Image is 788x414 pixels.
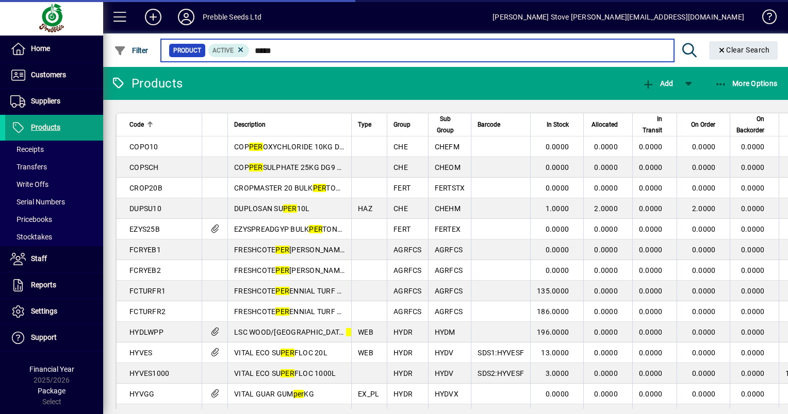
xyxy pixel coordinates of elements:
[592,119,618,130] span: Allocated
[5,246,103,272] a: Staff
[639,113,663,136] span: In Transit
[642,79,673,88] span: Add
[5,62,103,88] a: Customers
[5,228,103,246] a: Stocktakes
[741,225,765,233] span: 0.0000
[639,266,663,274] span: 0.0000
[594,246,618,254] span: 0.0000
[692,349,716,357] span: 0.0000
[129,204,161,213] span: DUPSU10
[129,266,161,274] span: FCRYEB2
[741,184,765,192] span: 0.0000
[435,369,454,377] span: HYDV
[717,46,770,54] span: Clear Search
[709,41,778,60] button: Clear
[741,307,765,316] span: 0.0000
[129,143,158,151] span: COPO10
[741,143,765,151] span: 0.0000
[234,287,373,295] span: FRESHCOTE ENNIAL TURF RYEGRASS
[639,390,663,398] span: 0.0000
[129,369,169,377] span: HYVES1000
[692,266,716,274] span: 0.0000
[358,119,381,130] div: Type
[594,184,618,192] span: 0.0000
[594,328,618,336] span: 0.0000
[683,119,725,130] div: On Order
[691,119,715,130] span: On Order
[137,8,170,26] button: Add
[129,119,144,130] span: Code
[309,225,322,233] em: PER
[234,328,451,336] span: LSC WOOD/[GEOGRAPHIC_DATA] 70/30 BLEND PLUS 22.7KG
[275,266,289,274] em: PER
[639,328,663,336] span: 0.0000
[639,307,663,316] span: 0.0000
[129,184,162,192] span: CROP20B
[546,246,569,254] span: 0.0000
[293,390,304,398] em: per
[478,369,524,377] span: SDS2:HYVESF
[594,204,618,213] span: 2.0000
[478,349,524,357] span: SDS1:HYVESF
[435,246,463,254] span: AGRFCS
[492,9,744,25] div: [PERSON_NAME] Stove [PERSON_NAME][EMAIL_ADDRESS][DOMAIN_NAME]
[594,266,618,274] span: 0.0000
[38,387,65,395] span: Package
[692,225,716,233] span: 0.0000
[5,272,103,298] a: Reports
[546,266,569,274] span: 0.0000
[639,143,663,151] span: 0.0000
[249,143,263,151] em: PER
[393,204,408,213] span: CHE
[358,328,373,336] span: WEB
[692,390,716,398] span: 0.0000
[393,143,408,151] span: CHE
[111,41,151,60] button: Filter
[435,163,461,171] span: CHEOM
[741,349,765,357] span: 0.0000
[594,225,618,233] span: 0.0000
[129,349,152,357] span: HYVES
[741,328,765,336] span: 0.0000
[435,225,461,233] span: FERTEX
[639,225,663,233] span: 0.0000
[31,333,57,341] span: Support
[393,307,422,316] span: AGRFCS
[358,204,372,213] span: HAZ
[10,198,65,206] span: Serial Numbers
[541,349,569,357] span: 13.0000
[546,369,569,377] span: 3.0000
[313,184,326,192] em: PER
[234,163,347,171] span: COP SULPHATE 25KG DG9 AH
[639,246,663,254] span: 0.0000
[754,2,775,36] a: Knowledge Base
[639,74,676,93] button: Add
[741,204,765,213] span: 0.0000
[170,8,203,26] button: Profile
[275,246,289,254] em: PER
[435,113,465,136] div: Sub Group
[234,204,309,213] span: DUPLOSAN SU 10L
[741,163,765,171] span: 0.0000
[741,369,765,377] span: 0.0000
[435,184,465,192] span: FERTSTX
[129,390,154,398] span: HYVGG
[31,123,60,131] span: Products
[10,145,44,153] span: Receipts
[741,246,765,254] span: 0.0000
[358,119,371,130] span: Type
[212,47,234,54] span: Active
[29,365,74,373] span: Financial Year
[692,163,716,171] span: 0.0000
[594,307,618,316] span: 0.0000
[393,246,422,254] span: AGRFCS
[692,328,716,336] span: 0.0000
[393,390,413,398] span: HYDR
[129,225,160,233] span: EZYS25B
[10,180,48,188] span: Write Offs
[639,204,663,213] span: 0.0000
[393,287,422,295] span: AGRFCS
[547,119,569,130] span: In Stock
[31,97,60,105] span: Suppliers
[393,328,413,336] span: HYDR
